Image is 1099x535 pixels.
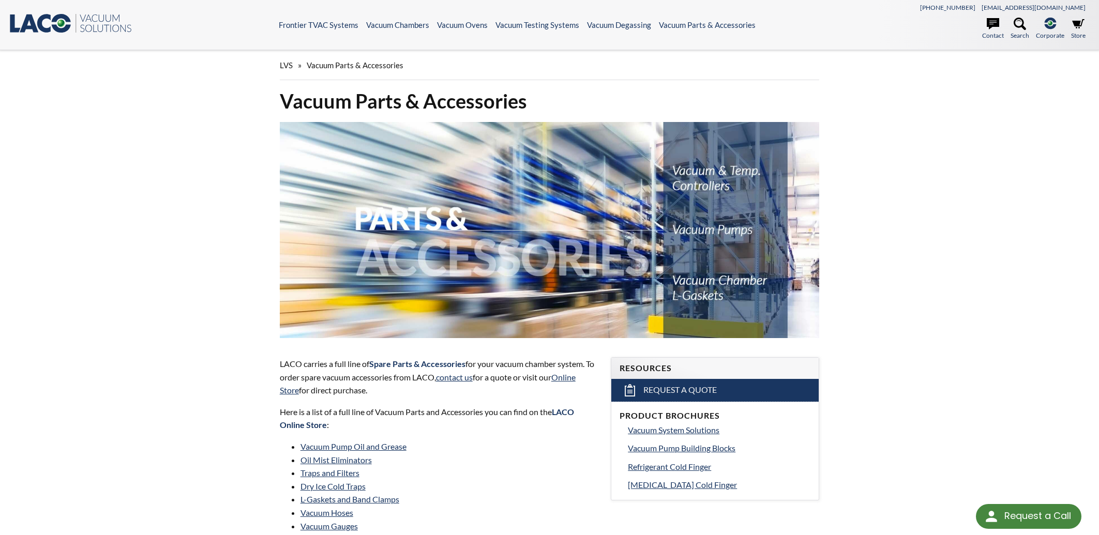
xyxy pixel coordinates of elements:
a: contact us [436,372,473,382]
span: Refrigerant Cold Finger [628,462,711,471]
h1: Vacuum Parts & Accessories [280,88,820,114]
a: Dry Ice Cold Traps [300,481,366,491]
a: Vacuum Hoses [300,508,353,517]
div: Request a Call [1004,504,1071,528]
a: Contact [982,18,1004,40]
h4: Resources [620,363,810,374]
a: Vacuum Degassing [587,20,651,29]
a: Request a Quote [611,379,819,402]
span: Request a Quote [643,385,717,395]
span: Vacuum System Solutions [628,425,719,435]
span: Corporate [1036,30,1064,40]
h4: Product Brochures [620,410,810,421]
strong: Spare Parts & Accessories [369,359,465,369]
img: Vacuum Parts & Accessories header [280,122,820,338]
p: LACO carries a full line of for your vacuum chamber system. To order spare vacuum accessories fro... [280,357,599,397]
a: Vacuum Pump Oil and Grease [300,441,407,451]
div: Request a Call [976,504,1081,529]
a: L-Gaskets and Band Clamps [300,494,399,504]
a: Vacuum Gauges [300,521,358,531]
p: Here is a list of a full line of Vacuum Parts and Accessories you can find on the : [280,405,599,432]
a: Vacuum System Solutions [628,423,810,437]
div: » [280,51,820,80]
a: Vacuum Ovens [437,20,488,29]
a: [PHONE_NUMBER] [920,4,975,11]
a: Vacuum Chambers [366,20,429,29]
a: Vacuum Testing Systems [495,20,579,29]
a: Oil Mist Eliminators [300,455,372,465]
a: Vacuum Pump Building Blocks [628,441,810,455]
span: LVS [280,60,293,70]
a: [EMAIL_ADDRESS][DOMAIN_NAME] [982,4,1086,11]
a: Store [1071,18,1086,40]
a: Vacuum Parts & Accessories [659,20,756,29]
span: [MEDICAL_DATA] Cold Finger [628,480,737,490]
span: Vacuum Parts & Accessories [307,60,403,70]
a: Search [1011,18,1029,40]
span: Vacuum Pump Building Blocks [628,443,735,453]
a: Traps and Filters [300,468,359,478]
a: [MEDICAL_DATA] Cold Finger [628,478,810,492]
a: Refrigerant Cold Finger [628,460,810,473]
a: Frontier TVAC Systems [279,20,358,29]
img: round button [983,508,1000,525]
